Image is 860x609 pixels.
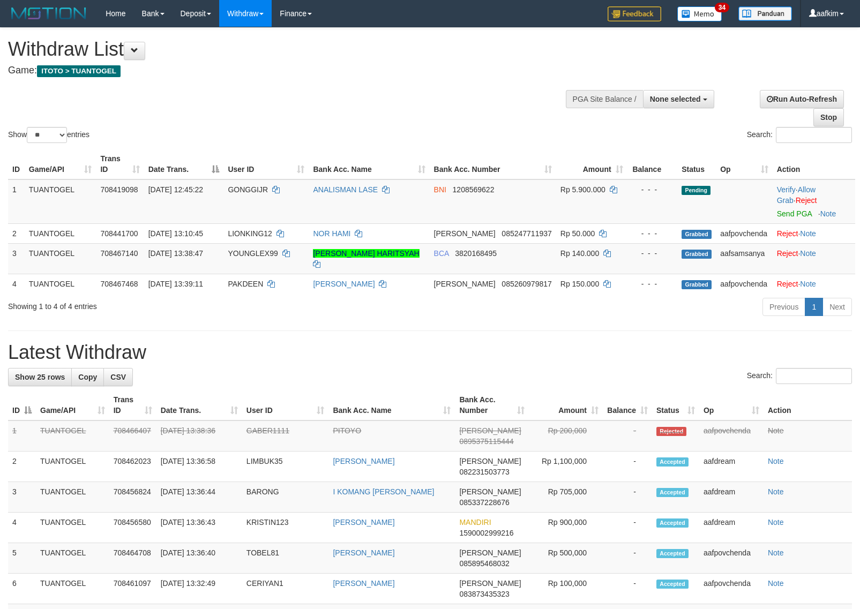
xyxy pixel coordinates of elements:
td: · [773,274,855,294]
div: Showing 1 to 4 of 4 entries [8,297,350,312]
span: [PERSON_NAME] [459,548,521,557]
span: Copy 083873435323 to clipboard [459,590,509,598]
span: None selected [650,95,701,103]
td: Rp 900,000 [529,513,603,543]
span: [DATE] 12:45:22 [148,185,203,194]
h1: Withdraw List [8,39,563,60]
a: 1 [805,298,823,316]
span: ITOTO > TUANTOGEL [37,65,121,77]
td: 1 [8,179,25,224]
th: Amount: activate to sort column ascending [556,149,627,179]
span: YOUNGLEX99 [228,249,278,258]
a: I KOMANG [PERSON_NAME] [333,487,434,496]
td: [DATE] 13:36:40 [156,543,242,574]
img: Feedback.jpg [608,6,661,21]
a: Note [768,548,784,557]
a: Reject [777,249,798,258]
h1: Latest Withdraw [8,342,852,363]
th: Balance: activate to sort column ascending [603,390,652,420]
td: 708456824 [109,482,156,513]
span: Copy 0895375115444 to clipboard [459,437,513,446]
a: Note [768,457,784,465]
a: Copy [71,368,104,386]
span: Copy 085260979817 to clipboard [502,280,551,288]
td: Rp 200,000 [529,420,603,452]
td: 3 [8,482,36,513]
span: Rp 140.000 [560,249,599,258]
span: 708467468 [100,280,138,288]
td: 708464708 [109,543,156,574]
span: [DATE] 13:38:47 [148,249,203,258]
td: Rp 500,000 [529,543,603,574]
a: Note [768,579,784,588]
label: Search: [747,368,852,384]
th: Bank Acc. Number: activate to sort column ascending [430,149,556,179]
span: 708441700 [100,229,138,238]
span: Accepted [656,518,689,528]
span: 708467140 [100,249,138,258]
td: TUANTOGEL [36,482,109,513]
span: Rp 5.900.000 [560,185,605,194]
th: Action [764,390,852,420]
td: TUANTOGEL [36,513,109,543]
span: Copy 3820168495 to clipboard [455,249,497,258]
td: LIMBUK35 [242,452,329,482]
td: TUANTOGEL [25,179,96,224]
th: Balance [627,149,678,179]
th: Status: activate to sort column ascending [652,390,699,420]
span: Accepted [656,457,689,467]
th: Action [773,149,855,179]
span: LIONKING12 [228,229,272,238]
span: Accepted [656,549,689,558]
td: TUANTOGEL [25,243,96,274]
td: 5 [8,543,36,574]
span: Accepted [656,580,689,589]
span: [DATE] 13:39:11 [148,280,203,288]
a: [PERSON_NAME] [333,579,394,588]
span: GONGGIJR [228,185,268,194]
span: 708419098 [100,185,138,194]
button: None selected [643,90,714,108]
td: BARONG [242,482,329,513]
th: Status [677,149,716,179]
th: Trans ID: activate to sort column ascending [96,149,144,179]
td: TUANTOGEL [36,420,109,452]
td: [DATE] 13:36:44 [156,482,242,513]
a: Verify [777,185,796,194]
span: Rp 50.000 [560,229,595,238]
span: MANDIRI [459,518,491,527]
td: Rp 100,000 [529,574,603,604]
td: 2 [8,452,36,482]
th: Amount: activate to sort column ascending [529,390,603,420]
a: [PERSON_NAME] [333,548,394,557]
span: PAKDEEN [228,280,263,288]
td: 708461097 [109,574,156,604]
a: CSV [103,368,133,386]
td: - [603,420,652,452]
td: - [603,513,652,543]
td: · [773,223,855,243]
a: Note [768,518,784,527]
td: GABER1111 [242,420,329,452]
a: Send PGA [777,209,812,218]
td: aafpovchenda [699,420,764,452]
td: [DATE] 13:36:43 [156,513,242,543]
span: Copy 085337228676 to clipboard [459,498,509,507]
span: Copy 1208569622 to clipboard [453,185,495,194]
td: 708456580 [109,513,156,543]
th: Game/API: activate to sort column ascending [36,390,109,420]
span: Rp 150.000 [560,280,599,288]
td: 4 [8,513,36,543]
span: Copy 1590002999216 to clipboard [459,529,513,537]
span: Rejected [656,427,686,436]
a: NOR HAMI [313,229,350,238]
span: 34 [715,3,729,12]
th: Trans ID: activate to sort column ascending [109,390,156,420]
span: [PERSON_NAME] [434,280,496,288]
span: Grabbed [682,250,712,259]
span: Copy 085247711937 to clipboard [502,229,551,238]
a: [PERSON_NAME] [333,457,394,465]
td: CERIYAN1 [242,574,329,604]
td: [DATE] 13:36:58 [156,452,242,482]
td: aafpovchenda [716,223,773,243]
